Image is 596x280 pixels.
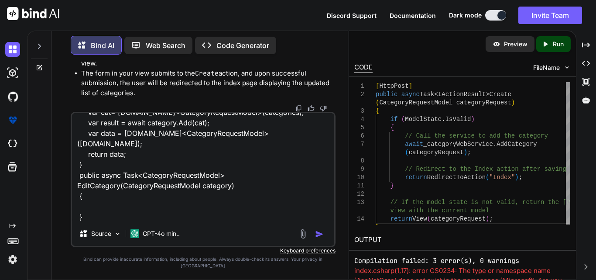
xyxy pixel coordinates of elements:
[354,256,571,266] pre: Compilation failed: 3 error(s), 0 warnings
[354,198,364,207] div: 13
[298,229,308,239] img: attachment
[405,141,423,148] span: await
[490,91,511,98] span: Create
[486,91,489,98] span: >
[390,11,436,20] button: Documentation
[405,174,427,181] span: return
[427,174,486,181] span: RedirectToAction
[354,90,364,99] div: 2
[533,63,560,72] span: FileName
[195,69,219,78] code: Create
[515,174,518,181] span: )
[376,83,379,90] span: [
[354,132,364,140] div: 6
[5,89,20,104] img: githubDark
[295,105,302,112] img: copy
[308,105,315,112] img: like
[376,99,379,106] span: (
[376,91,397,98] span: public
[71,256,336,269] p: Bind can provide inaccurate information, including about people. Always double-check its answers....
[553,40,564,48] p: Run
[143,229,180,238] p: GPT-4o min..
[91,40,114,51] p: Bind AI
[354,215,364,223] div: 14
[519,174,522,181] span: ;
[379,99,511,106] span: CategoryRequestModel categoryRequest
[81,69,334,98] li: The form in your view submits to the action, and upon successful submission, the user will be red...
[5,66,20,80] img: darkAi-studio
[354,157,364,165] div: 8
[5,113,20,128] img: premium
[486,215,489,222] span: )
[493,40,500,48] img: preview
[354,190,364,198] div: 12
[420,91,435,98] span: Task
[490,215,493,222] span: ;
[376,107,379,114] span: {
[91,229,111,238] p: Source
[379,83,408,90] span: HttpPost
[518,7,582,24] button: Invite Team
[354,115,364,124] div: 4
[390,116,398,123] span: if
[216,40,269,51] p: Code Generator
[445,116,471,123] span: IsValid
[354,62,373,73] div: CODE
[405,116,442,123] span: ModelState
[471,116,474,123] span: )
[7,7,59,20] img: Bind AI
[390,215,412,222] span: return
[449,11,482,20] span: Dark mode
[354,165,364,173] div: 9
[390,182,394,189] span: }
[320,105,327,112] img: dislike
[354,140,364,149] div: 7
[405,132,548,139] span: // Call the service to add the category
[409,149,464,156] span: categoryRequest
[72,113,334,221] textarea: public async Task<CategoryRequestModel> CategoryDetails(int id) { var cat= await category.GetById...
[390,12,436,19] span: Documentation
[71,247,336,254] p: Keyboard preferences
[434,91,438,98] span: <
[354,82,364,90] div: 1
[486,174,489,181] span: (
[427,215,431,222] span: (
[405,166,566,173] span: // Redirect to the Index action after saving
[467,149,471,156] span: ;
[504,40,527,48] p: Preview
[405,149,408,156] span: (
[423,141,493,148] span: _categoryWebService
[390,207,490,214] span: view with the current model
[511,99,515,106] span: )
[493,141,497,148] span: .
[5,42,20,57] img: darkChat
[354,173,364,182] div: 10
[130,229,139,238] img: GPT-4o mini
[563,64,571,71] img: chevron down
[327,11,377,20] button: Discord Support
[354,124,364,132] div: 5
[354,223,364,232] div: 15
[438,91,486,98] span: IActionResult
[5,136,20,151] img: cloudideIcon
[464,149,467,156] span: )
[497,141,537,148] span: AddCategory
[489,174,515,181] span: "Index"
[354,107,364,115] div: 3
[409,83,412,90] span: ]
[390,124,394,131] span: {
[412,215,427,222] span: View
[354,182,364,190] div: 11
[376,224,379,231] span: }
[146,40,185,51] p: Web Search
[401,116,405,123] span: (
[315,230,324,239] img: icon
[349,230,576,250] h2: OUTPUT
[431,215,486,222] span: categoryRequest
[401,91,420,98] span: async
[442,116,445,123] span: .
[5,252,20,267] img: settings
[327,12,377,19] span: Discord Support
[114,230,121,238] img: Pick Models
